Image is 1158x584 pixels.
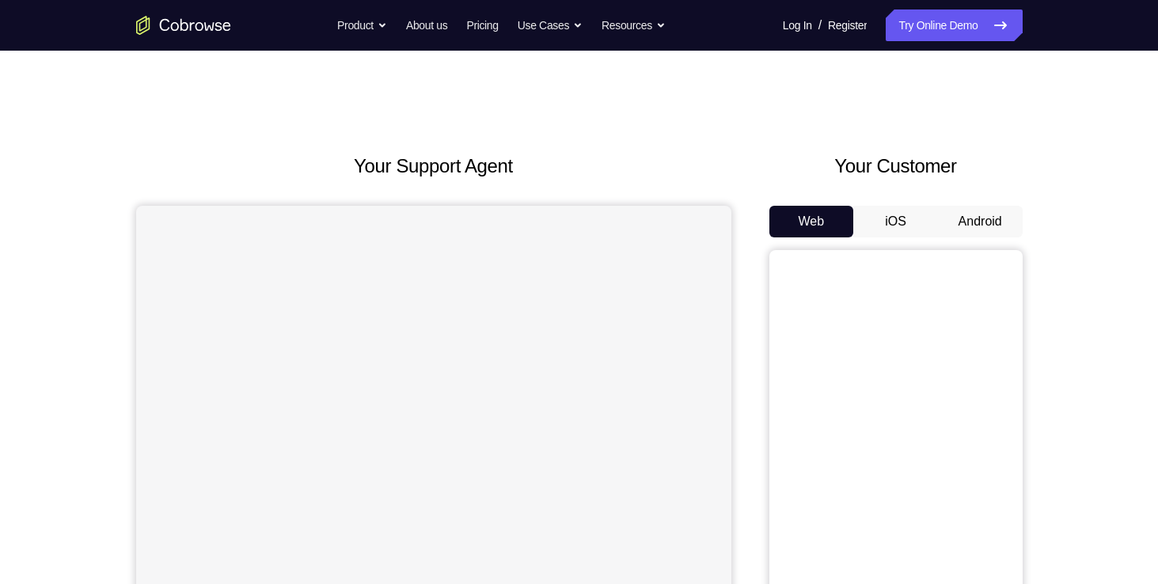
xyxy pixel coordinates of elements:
a: About us [406,9,447,41]
button: Use Cases [518,9,583,41]
a: Go to the home page [136,16,231,35]
h2: Your Support Agent [136,152,731,180]
h2: Your Customer [769,152,1023,180]
button: Product [337,9,387,41]
button: Web [769,206,854,237]
a: Try Online Demo [886,9,1022,41]
button: Resources [602,9,666,41]
a: Log In [783,9,812,41]
span: / [818,16,822,35]
a: Register [828,9,867,41]
button: Android [938,206,1023,237]
button: iOS [853,206,938,237]
a: Pricing [466,9,498,41]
